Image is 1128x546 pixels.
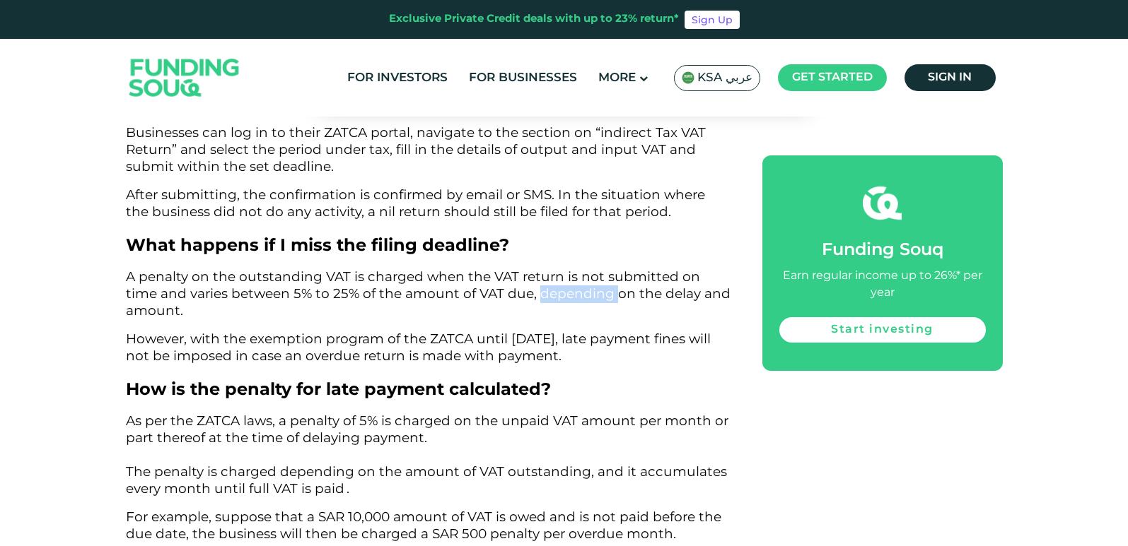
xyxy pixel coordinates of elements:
span: Sign in [928,72,972,83]
span: As per the ZATCA laws, a penalty of 5% is charged on the unpaid VAT amount per month or part ther... [126,413,728,497]
span: How is the penalty for late payment calculated? [126,379,551,399]
div: Exclusive Private Credit deals with up to 23% return* [389,11,679,28]
img: SA Flag [682,71,694,84]
img: Logo [115,42,254,114]
div: Earn regular income up to 26%* per year [779,268,986,302]
span: Get started [792,72,873,83]
span: After submitting, the confirmation is confirmed by email or SMS. In the situation where the busin... [126,186,705,220]
span: What happens if I miss the filing deadline? [126,235,509,255]
a: For Businesses [465,66,581,90]
span: However, with the exemption program of the ZATCA until [DATE], late payment fines will not be imp... [126,331,711,364]
a: Sign in [905,64,996,91]
span: KSA عربي [697,70,752,86]
span: Funding Souq [822,242,943,259]
span: More [598,72,636,84]
img: fsicon [863,184,902,222]
a: For Investors [344,66,451,90]
a: Start investing [779,317,986,343]
a: Sign Up [685,11,740,29]
span: A penalty on the outstanding VAT is charged when the VAT return is not submitted on time and vari... [126,268,731,319]
span: Businesses can log in to their ZATCA portal, navigate to the section on “indirect Tax VAT Return”... [126,124,706,174]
